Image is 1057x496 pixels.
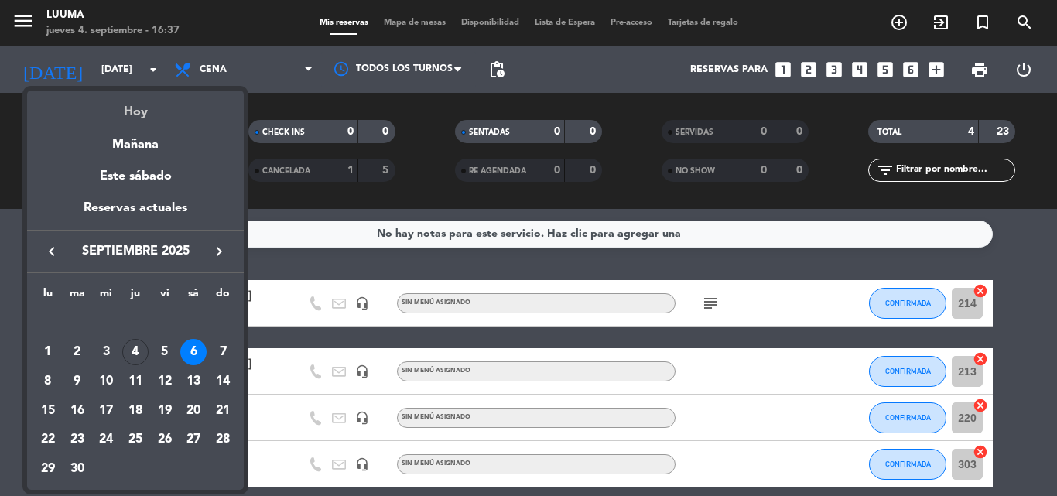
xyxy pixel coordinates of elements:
td: 28 de septiembre de 2025 [208,426,238,455]
button: keyboard_arrow_right [205,241,233,262]
div: 10 [93,368,119,395]
td: 26 de septiembre de 2025 [150,426,180,455]
div: 18 [122,398,149,424]
div: 3 [93,339,119,365]
td: 5 de septiembre de 2025 [150,338,180,368]
div: 28 [210,426,236,453]
td: 10 de septiembre de 2025 [91,367,121,396]
td: 15 de septiembre de 2025 [33,396,63,426]
td: 1 de septiembre de 2025 [33,338,63,368]
th: viernes [150,285,180,309]
div: 30 [64,456,91,482]
i: keyboard_arrow_right [210,242,228,261]
td: 14 de septiembre de 2025 [208,367,238,396]
td: 17 de septiembre de 2025 [91,396,121,426]
td: 23 de septiembre de 2025 [63,426,92,455]
div: 23 [64,426,91,453]
div: 16 [64,398,91,424]
i: keyboard_arrow_left [43,242,61,261]
span: septiembre 2025 [66,241,205,262]
div: 27 [180,426,207,453]
div: 8 [35,368,61,395]
td: 22 de septiembre de 2025 [33,426,63,455]
div: 7 [210,339,236,365]
div: 11 [122,368,149,395]
td: 25 de septiembre de 2025 [121,426,150,455]
button: keyboard_arrow_left [38,241,66,262]
td: 9 de septiembre de 2025 [63,367,92,396]
div: 14 [210,368,236,395]
td: 30 de septiembre de 2025 [63,454,92,484]
div: Mañana [27,123,244,155]
div: 2 [64,339,91,365]
th: lunes [33,285,63,309]
th: domingo [208,285,238,309]
div: 9 [64,368,91,395]
td: 29 de septiembre de 2025 [33,454,63,484]
div: 19 [152,398,178,424]
div: 24 [93,426,119,453]
th: sábado [180,285,209,309]
div: 13 [180,368,207,395]
td: 8 de septiembre de 2025 [33,367,63,396]
div: 25 [122,426,149,453]
td: 4 de septiembre de 2025 [121,338,150,368]
td: 3 de septiembre de 2025 [91,338,121,368]
td: 19 de septiembre de 2025 [150,396,180,426]
div: 29 [35,456,61,482]
td: 24 de septiembre de 2025 [91,426,121,455]
td: 11 de septiembre de 2025 [121,367,150,396]
th: martes [63,285,92,309]
td: 20 de septiembre de 2025 [180,396,209,426]
div: 20 [180,398,207,424]
div: 22 [35,426,61,453]
div: Reservas actuales [27,198,244,230]
td: 16 de septiembre de 2025 [63,396,92,426]
td: 21 de septiembre de 2025 [208,396,238,426]
div: 21 [210,398,236,424]
div: Hoy [27,91,244,122]
div: Este sábado [27,155,244,198]
div: 6 [180,339,207,365]
div: 15 [35,398,61,424]
td: 13 de septiembre de 2025 [180,367,209,396]
div: 17 [93,398,119,424]
td: 6 de septiembre de 2025 [180,338,209,368]
div: 12 [152,368,178,395]
td: 7 de septiembre de 2025 [208,338,238,368]
th: jueves [121,285,150,309]
div: 4 [122,339,149,365]
td: 18 de septiembre de 2025 [121,396,150,426]
th: miércoles [91,285,121,309]
div: 1 [35,339,61,365]
div: 26 [152,426,178,453]
td: 27 de septiembre de 2025 [180,426,209,455]
td: 2 de septiembre de 2025 [63,338,92,368]
div: 5 [152,339,178,365]
td: 12 de septiembre de 2025 [150,367,180,396]
td: SEP. [33,309,238,338]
